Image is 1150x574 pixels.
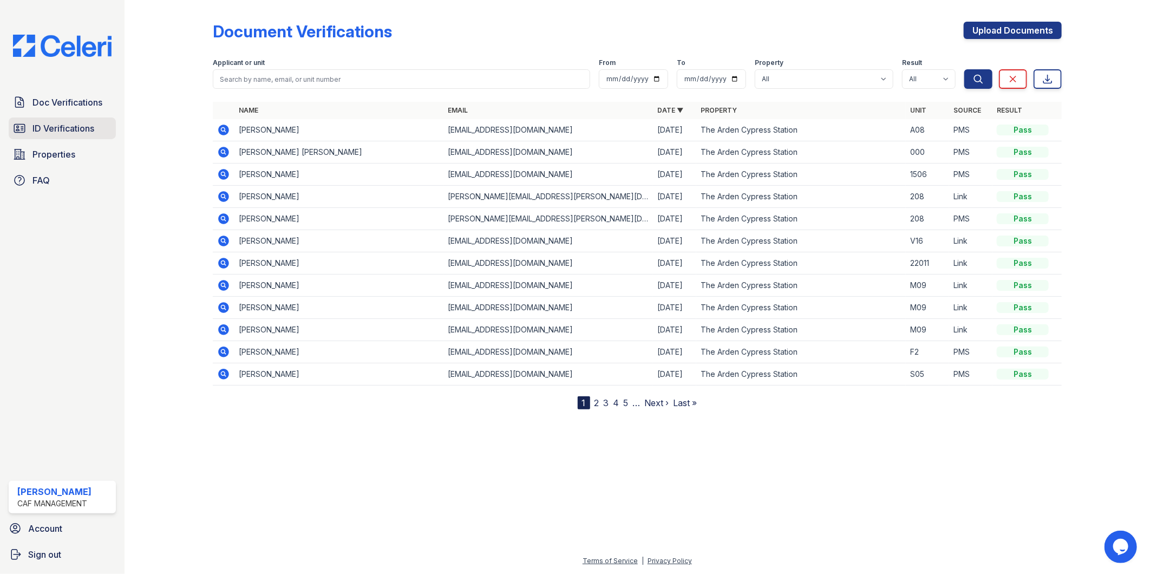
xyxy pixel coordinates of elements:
a: Account [4,518,120,539]
a: 4 [613,397,619,408]
div: Pass [997,280,1049,291]
td: The Arden Cypress Station [696,252,906,275]
td: M09 [906,319,949,341]
span: Account [28,522,62,535]
td: [PERSON_NAME] [PERSON_NAME] [234,141,444,164]
td: The Arden Cypress Station [696,275,906,297]
td: [DATE] [653,341,696,363]
td: [EMAIL_ADDRESS][DOMAIN_NAME] [444,141,654,164]
td: [PERSON_NAME] [234,275,444,297]
div: Pass [997,191,1049,202]
td: The Arden Cypress Station [696,141,906,164]
td: [PERSON_NAME] [234,164,444,186]
div: | [642,557,644,565]
td: [EMAIL_ADDRESS][DOMAIN_NAME] [444,164,654,186]
a: 5 [624,397,629,408]
label: Applicant or unit [213,58,265,67]
td: [DATE] [653,252,696,275]
td: [EMAIL_ADDRESS][DOMAIN_NAME] [444,230,654,252]
a: FAQ [9,169,116,191]
td: [EMAIL_ADDRESS][DOMAIN_NAME] [444,363,654,386]
div: Pass [997,324,1049,335]
td: [DATE] [653,363,696,386]
td: [DATE] [653,119,696,141]
label: Property [755,58,783,67]
span: FAQ [32,174,50,187]
td: 208 [906,186,949,208]
a: Property [701,106,737,114]
td: The Arden Cypress Station [696,164,906,186]
td: The Arden Cypress Station [696,119,906,141]
a: Upload Documents [964,22,1062,39]
a: Unit [910,106,926,114]
td: [EMAIL_ADDRESS][DOMAIN_NAME] [444,341,654,363]
img: CE_Logo_Blue-a8612792a0a2168367f1c8372b55b34899dd931a85d93a1a3d3e32e68fde9ad4.png [4,35,120,57]
a: Privacy Policy [648,557,692,565]
label: Result [902,58,922,67]
td: Link [949,186,992,208]
a: Terms of Service [583,557,638,565]
td: PMS [949,164,992,186]
td: [PERSON_NAME] [234,252,444,275]
div: Pass [997,236,1049,246]
td: M09 [906,297,949,319]
div: 1 [578,396,590,409]
td: [EMAIL_ADDRESS][DOMAIN_NAME] [444,319,654,341]
td: The Arden Cypress Station [696,230,906,252]
td: The Arden Cypress Station [696,186,906,208]
div: Document Verifications [213,22,392,41]
td: [EMAIL_ADDRESS][DOMAIN_NAME] [444,119,654,141]
td: [DATE] [653,319,696,341]
td: The Arden Cypress Station [696,341,906,363]
a: 2 [594,397,599,408]
a: Email [448,106,468,114]
td: 000 [906,141,949,164]
td: [EMAIL_ADDRESS][DOMAIN_NAME] [444,297,654,319]
td: V16 [906,230,949,252]
div: Pass [997,147,1049,158]
div: CAF Management [17,498,92,509]
td: [PERSON_NAME] [234,319,444,341]
span: ID Verifications [32,122,94,135]
div: Pass [997,169,1049,180]
div: Pass [997,369,1049,380]
td: [PERSON_NAME] [234,230,444,252]
td: [DATE] [653,297,696,319]
td: [DATE] [653,208,696,230]
td: [PERSON_NAME] [234,363,444,386]
td: M09 [906,275,949,297]
input: Search by name, email, or unit number [213,69,591,89]
td: Link [949,319,992,341]
div: Pass [997,302,1049,313]
td: The Arden Cypress Station [696,319,906,341]
div: Pass [997,258,1049,269]
td: [EMAIL_ADDRESS][DOMAIN_NAME] [444,275,654,297]
div: [PERSON_NAME] [17,485,92,498]
td: [PERSON_NAME][EMAIL_ADDRESS][PERSON_NAME][DOMAIN_NAME] [444,186,654,208]
td: The Arden Cypress Station [696,363,906,386]
span: … [633,396,641,409]
a: Sign out [4,544,120,565]
td: 1506 [906,164,949,186]
td: Link [949,275,992,297]
td: [DATE] [653,230,696,252]
label: To [677,58,685,67]
td: [PERSON_NAME] [234,186,444,208]
a: Name [239,106,258,114]
td: 208 [906,208,949,230]
span: Doc Verifications [32,96,102,109]
td: PMS [949,141,992,164]
td: A08 [906,119,949,141]
td: Link [949,297,992,319]
td: [PERSON_NAME] [234,297,444,319]
td: Link [949,252,992,275]
td: [DATE] [653,186,696,208]
td: PMS [949,341,992,363]
td: The Arden Cypress Station [696,208,906,230]
a: Result [997,106,1022,114]
td: [DATE] [653,275,696,297]
label: From [599,58,616,67]
div: Pass [997,213,1049,224]
td: [PERSON_NAME] [234,208,444,230]
td: [DATE] [653,141,696,164]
